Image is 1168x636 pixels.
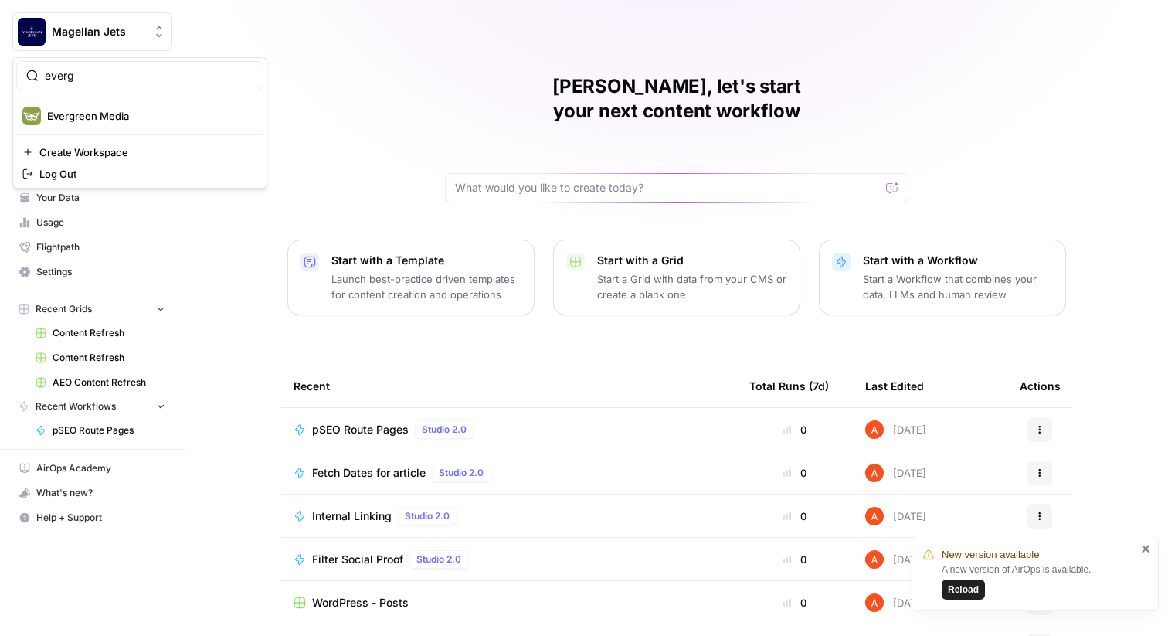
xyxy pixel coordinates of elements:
[1141,542,1152,555] button: close
[553,240,800,315] button: Start with a GridStart a Grid with data from your CMS or create a blank one
[405,509,450,523] span: Studio 2.0
[597,253,787,268] p: Start with a Grid
[749,465,840,481] div: 0
[948,583,979,597] span: Reload
[16,163,263,185] a: Log Out
[865,464,926,482] div: [DATE]
[12,12,172,51] button: Workspace: Magellan Jets
[865,550,884,569] img: cje7zb9ux0f2nqyv5qqgv3u0jxek
[16,141,263,163] a: Create Workspace
[865,420,884,439] img: cje7zb9ux0f2nqyv5qqgv3u0jxek
[36,511,165,525] span: Help + Support
[39,145,251,160] span: Create Workspace
[863,271,1053,302] p: Start a Workflow that combines your data, LLMs and human review
[312,422,409,437] span: pSEO Route Pages
[749,508,840,524] div: 0
[29,345,172,370] a: Content Refresh
[865,365,924,407] div: Last Edited
[1020,365,1061,407] div: Actions
[749,552,840,567] div: 0
[36,461,165,475] span: AirOps Academy
[53,351,165,365] span: Content Refresh
[36,240,165,254] span: Flightpath
[439,466,484,480] span: Studio 2.0
[29,418,172,443] a: pSEO Route Pages
[12,57,267,189] div: Workspace: Magellan Jets
[294,507,725,525] a: Internal LinkingStudio 2.0
[416,553,461,566] span: Studio 2.0
[12,456,172,481] a: AirOps Academy
[422,423,467,437] span: Studio 2.0
[942,563,1136,600] div: A new version of AirOps is available.
[865,593,884,612] img: cje7zb9ux0f2nqyv5qqgv3u0jxek
[12,185,172,210] a: Your Data
[12,505,172,530] button: Help + Support
[52,24,145,39] span: Magellan Jets
[865,550,926,569] div: [DATE]
[29,370,172,395] a: AEO Content Refresh
[749,365,829,407] div: Total Runs (7d)
[12,260,172,284] a: Settings
[53,376,165,389] span: AEO Content Refresh
[865,507,884,525] img: cje7zb9ux0f2nqyv5qqgv3u0jxek
[45,68,253,83] input: Search Workspaces
[36,302,92,316] span: Recent Grids
[312,465,426,481] span: Fetch Dates for article
[53,423,165,437] span: pSEO Route Pages
[312,595,409,610] span: WordPress - Posts
[445,74,908,124] h1: [PERSON_NAME], let's start your next content workflow
[455,180,880,196] input: What would you like to create today?
[942,580,985,600] button: Reload
[312,508,392,524] span: Internal Linking
[36,216,165,230] span: Usage
[12,298,172,321] button: Recent Grids
[12,395,172,418] button: Recent Workflows
[287,240,535,315] button: Start with a TemplateLaunch best-practice driven templates for content creation and operations
[294,595,725,610] a: WordPress - Posts
[865,464,884,482] img: cje7zb9ux0f2nqyv5qqgv3u0jxek
[819,240,1066,315] button: Start with a WorkflowStart a Workflow that combines your data, LLMs and human review
[12,210,172,235] a: Usage
[39,166,251,182] span: Log Out
[53,326,165,340] span: Content Refresh
[749,422,840,437] div: 0
[13,481,171,505] div: What's new?
[29,321,172,345] a: Content Refresh
[294,365,725,407] div: Recent
[36,191,165,205] span: Your Data
[865,420,926,439] div: [DATE]
[47,108,251,124] span: Evergreen Media
[865,593,926,612] div: [DATE]
[12,481,172,505] button: What's new?
[12,235,172,260] a: Flightpath
[942,547,1039,563] span: New version available
[312,552,403,567] span: Filter Social Proof
[18,18,46,46] img: Magellan Jets Logo
[22,107,41,125] img: Evergreen Media Logo
[865,507,926,525] div: [DATE]
[294,420,725,439] a: pSEO Route PagesStudio 2.0
[863,253,1053,268] p: Start with a Workflow
[331,253,521,268] p: Start with a Template
[294,550,725,569] a: Filter Social ProofStudio 2.0
[331,271,521,302] p: Launch best-practice driven templates for content creation and operations
[36,265,165,279] span: Settings
[749,595,840,610] div: 0
[597,271,787,302] p: Start a Grid with data from your CMS or create a blank one
[294,464,725,482] a: Fetch Dates for articleStudio 2.0
[36,400,116,413] span: Recent Workflows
